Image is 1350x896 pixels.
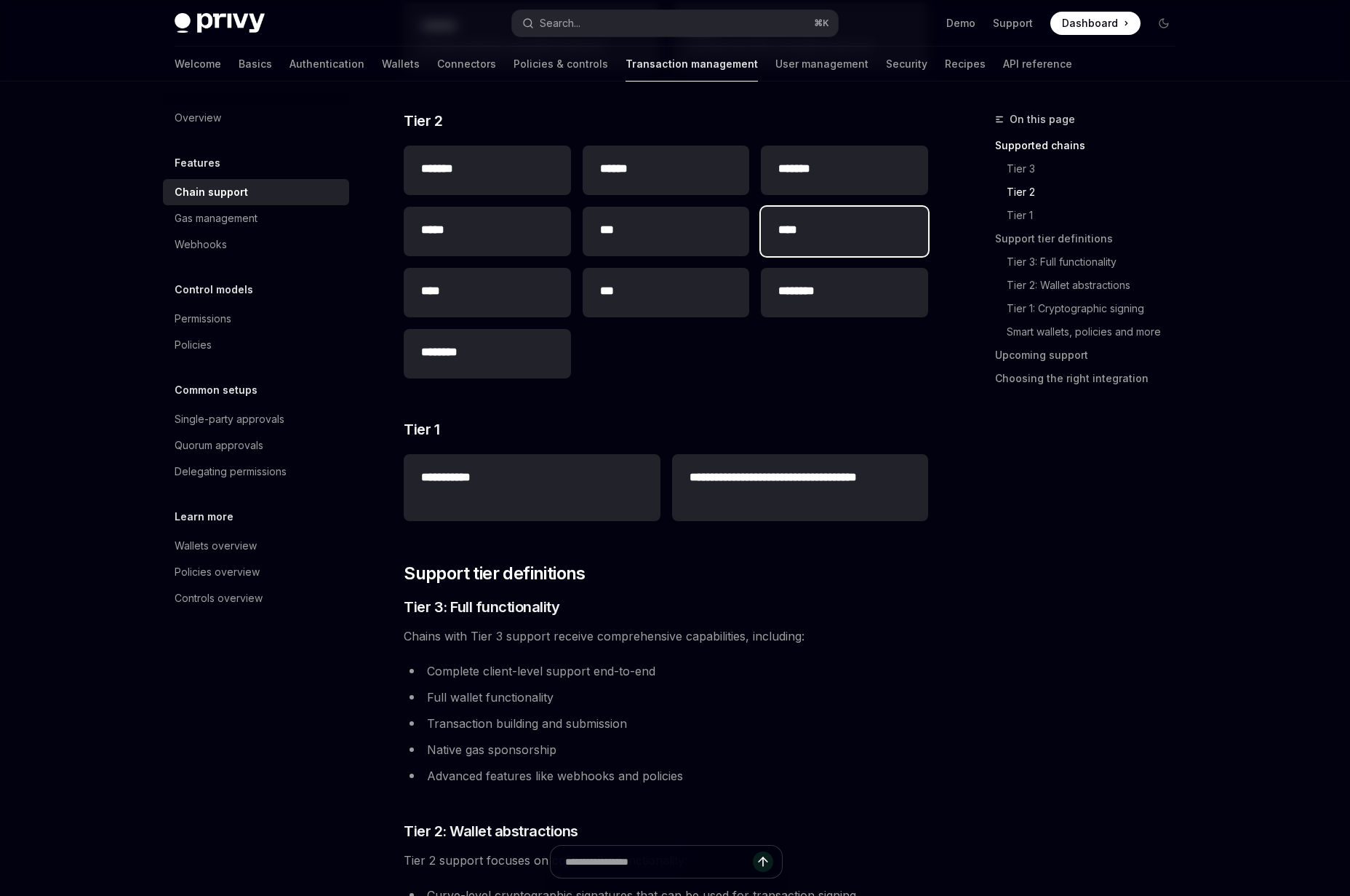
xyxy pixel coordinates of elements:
div: Single-party approvals [175,411,284,428]
li: Advanced features like webhooks and policies [404,766,928,786]
span: ⌘ K [814,17,829,29]
h5: Common setups [175,381,257,399]
div: Policies [175,336,212,354]
a: Upcoming support [995,344,1187,367]
a: Permissions [163,306,349,332]
div: Webhooks [175,236,227,253]
li: Full wallet functionality [404,687,928,707]
a: Quorum approvals [163,432,349,459]
span: Tier 2 [404,111,442,131]
button: Toggle dark mode [1152,12,1175,35]
a: Chain support [163,179,349,205]
a: Demo [946,16,975,31]
button: Open search [512,10,838,36]
img: dark logo [175,13,265,33]
li: Native gas sponsorship [404,740,928,760]
a: Tier 1: Cryptographic signing [995,297,1187,320]
a: Webhooks [163,231,349,258]
span: Tier 1 [404,419,439,440]
a: Tier 2 [995,181,1187,204]
a: Supported chains [995,134,1187,157]
a: Security [886,47,927,82]
a: Tier 1 [995,204,1187,227]
div: Controls overview [175,590,263,607]
button: Send message [753,852,773,872]
a: Tier 3 [995,157,1187,181]
a: User management [775,47,868,82]
a: Smart wallets, policies and more [995,320,1187,344]
span: Dashboard [1062,16,1118,31]
a: Policies overview [163,559,349,585]
span: Support tier definitions [404,562,586,585]
div: Chain support [175,183,248,201]
h5: Control models [175,281,253,298]
a: Single-party approvals [163,406,349,432]
span: Tier 3: Full functionality [404,597,559,617]
a: Policies & controls [514,47,608,82]
a: Wallets overview [163,533,349,559]
a: Policies [163,332,349,358]
div: Policies overview [175,563,260,581]
a: Dashboard [1050,12,1141,35]
a: Connectors [437,47,496,82]
div: Search... [540,15,580,32]
a: Support tier definitions [995,227,1187,250]
a: Recipes [945,47,986,82]
a: Gas management [163,205,349,231]
div: Overview [175,109,221,127]
a: Delegating permissions [163,459,349,485]
a: Welcome [175,47,221,82]
li: Complete client-level support end-to-end [404,661,928,681]
div: Delegating permissions [175,463,287,480]
div: Gas management [175,210,257,227]
a: Wallets [382,47,420,82]
a: Overview [163,105,349,131]
h5: Features [175,154,220,172]
div: Wallets overview [175,537,257,555]
span: Chains with Tier 3 support receive comprehensive capabilities, including: [404,626,928,646]
h5: Learn more [175,508,233,526]
a: Tier 2: Wallet abstractions [995,274,1187,297]
input: Ask a question... [565,846,753,878]
a: Tier 3: Full functionality [995,250,1187,274]
a: Choosing the right integration [995,367,1187,390]
span: Tier 2: Wallet abstractions [404,821,578,841]
a: Transaction management [626,47,758,82]
span: On this page [1010,111,1075,128]
div: Permissions [175,310,231,328]
a: Controls overview [163,585,349,611]
a: Authentication [289,47,364,82]
li: Transaction building and submission [404,713,928,734]
a: API reference [1003,47,1072,82]
a: Support [993,16,1033,31]
a: Basics [239,47,272,82]
div: Quorum approvals [175,437,263,454]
